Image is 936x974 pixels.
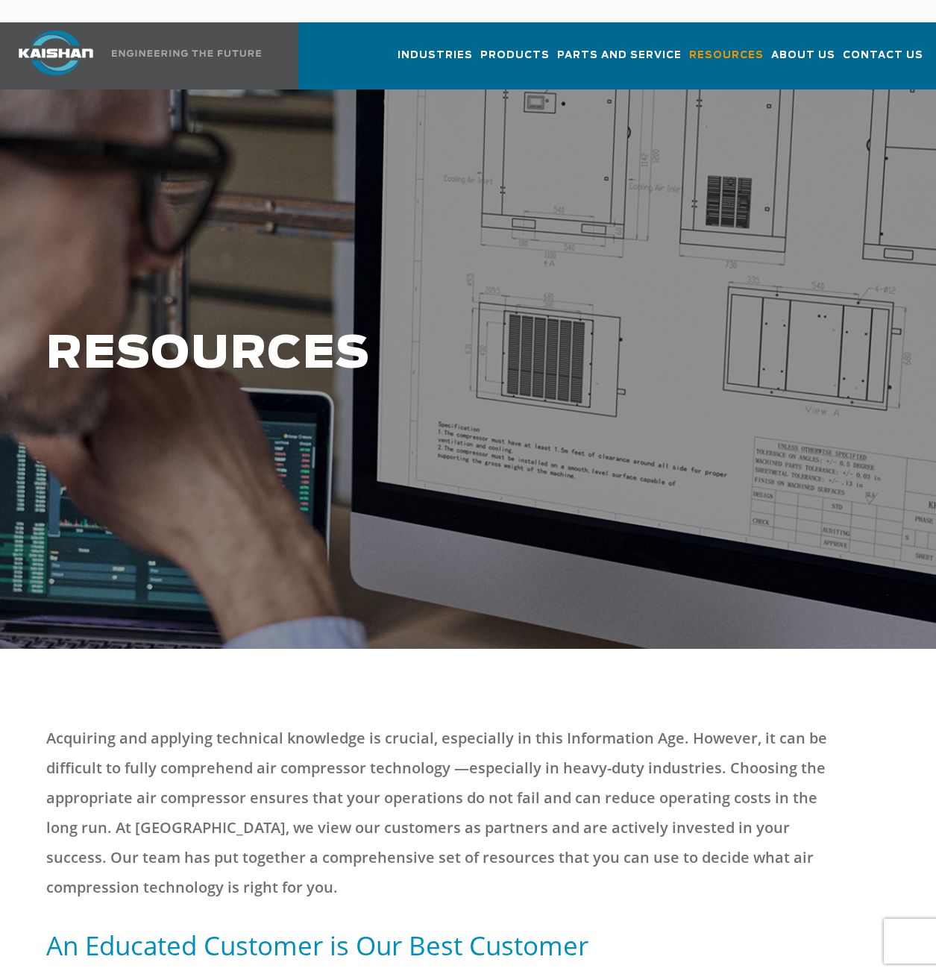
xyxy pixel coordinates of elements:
[557,47,682,64] span: Parts and Service
[480,36,550,87] a: Products
[112,50,261,57] img: Engineering the future
[843,36,923,87] a: Contact Us
[771,47,835,64] span: About Us
[46,929,890,962] h5: An Educated Customer is Our Best Customer
[398,36,473,87] a: Industries
[480,47,550,64] span: Products
[771,36,835,87] a: About Us
[46,330,746,380] h1: RESOURCES
[843,47,923,64] span: Contact Us
[398,47,473,64] span: Industries
[689,36,764,87] a: Resources
[46,723,839,902] p: Acquiring and applying technical knowledge is crucial, especially in this Information Age. Howeve...
[557,36,682,87] a: Parts and Service
[689,47,764,64] span: Resources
